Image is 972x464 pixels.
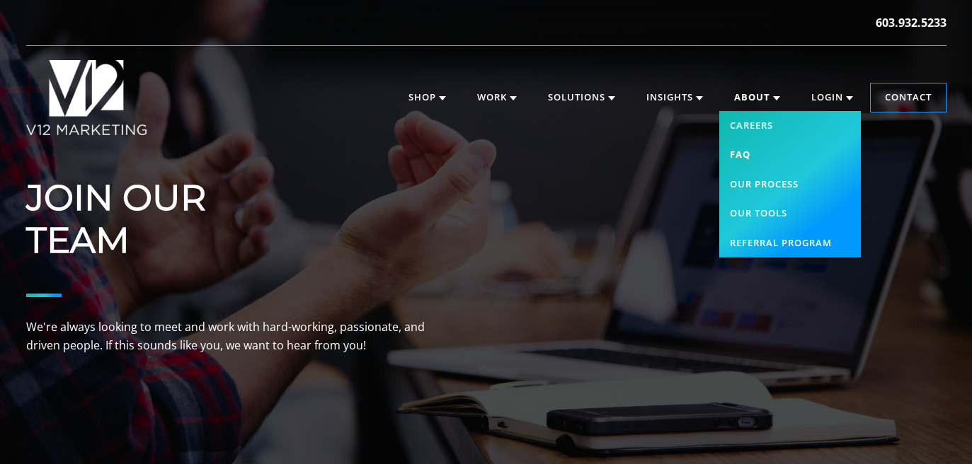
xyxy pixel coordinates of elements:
[26,318,451,354] p: We're always looking to meet and work with hard-working, passionate, and driven people. If this s...
[463,83,531,112] a: Work
[797,83,867,112] a: Login
[534,83,629,112] a: Solutions
[632,83,717,112] a: Insights
[26,60,147,135] img: V12 MARKETING Logo New Hampshire Marketing Agency
[394,83,460,112] a: Shop
[719,170,861,199] a: Our Process
[719,111,861,141] a: Careers
[26,177,451,262] h1: JOIN OUR TEAM
[876,14,947,31] a: 603.932.5233
[719,228,861,258] a: Referral Program
[719,199,861,228] a: Our Tools
[871,83,946,112] a: Contact
[720,83,794,112] a: About
[901,396,972,464] iframe: Chat Widget
[719,140,861,170] a: FAQ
